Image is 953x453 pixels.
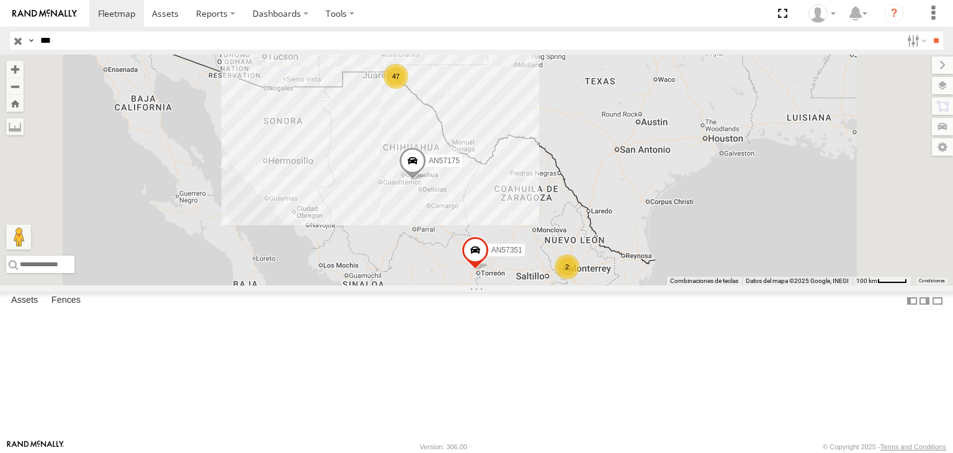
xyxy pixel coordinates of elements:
a: Condiciones (se abre en una nueva pestaña) [919,279,945,284]
div: 47 [383,64,408,89]
i: ? [884,4,904,24]
label: Assets [5,292,44,310]
div: 2 [555,254,579,279]
label: Hide Summary Table [931,292,944,310]
label: Dock Summary Table to the Right [918,292,931,310]
label: Map Settings [932,138,953,156]
span: Datos del mapa ©2025 Google, INEGI [746,277,849,284]
label: Search Query [26,32,36,50]
button: Escala del mapa: 100 km por 44 píxeles [852,277,911,285]
label: Search Filter Options [902,32,929,50]
button: Combinaciones de teclas [670,277,738,285]
label: Fences [45,292,87,310]
span: AN57351 [491,246,522,255]
button: Zoom out [6,78,24,95]
label: Measure [6,118,24,135]
div: Version: 306.00 [420,443,467,451]
div: Irving Rodriguez [804,4,840,23]
a: Terms and Conditions [880,443,946,451]
button: Arrastra el hombrecito naranja al mapa para abrir Street View [6,225,31,249]
span: 100 km [856,277,877,284]
button: Zoom Home [6,95,24,112]
button: Zoom in [6,61,24,78]
label: Dock Summary Table to the Left [906,292,918,310]
img: rand-logo.svg [12,9,77,18]
span: AN57175 [429,156,460,165]
a: Visit our Website [7,441,64,453]
div: © Copyright 2025 - [823,443,946,451]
